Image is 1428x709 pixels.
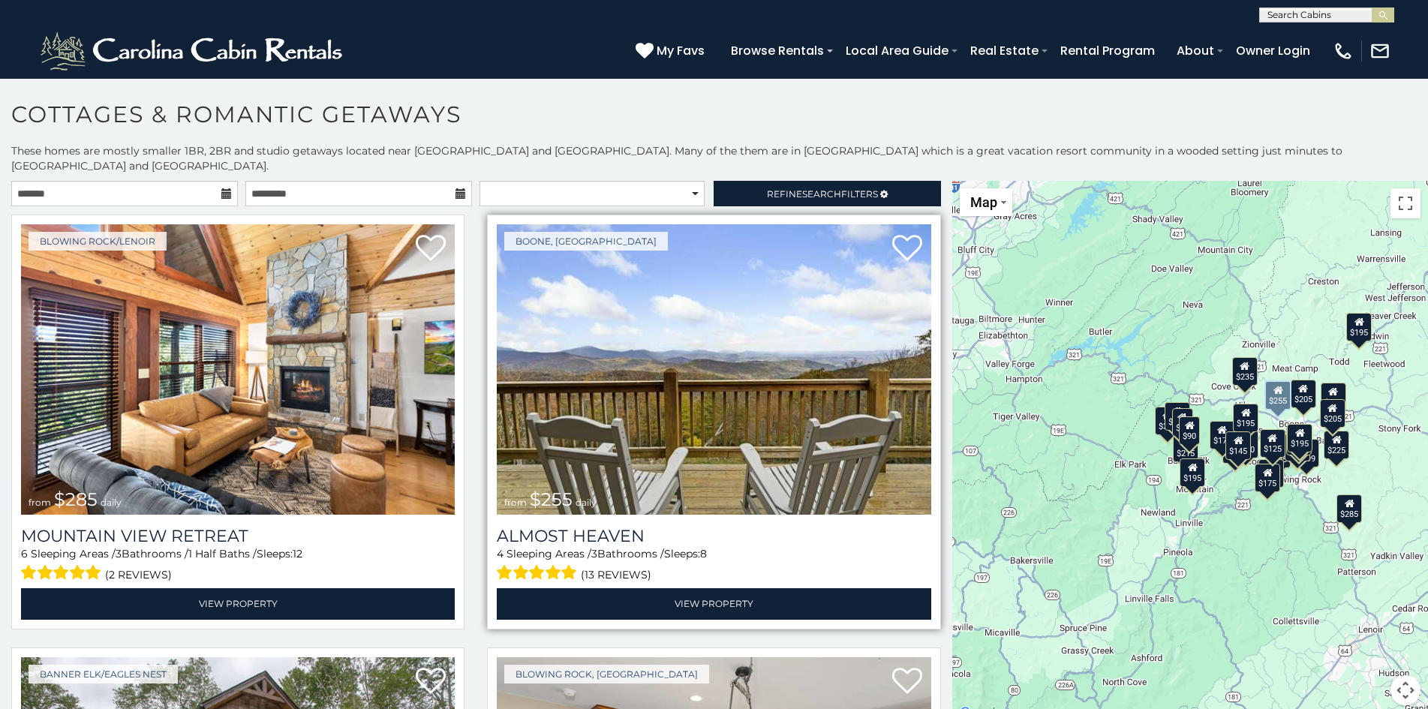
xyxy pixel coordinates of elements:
[576,497,597,508] span: daily
[54,488,98,510] span: $285
[116,547,122,560] span: 3
[21,224,455,515] a: Mountain View Retreat from $285 daily
[1346,312,1372,341] div: $195
[497,224,930,515] a: Almost Heaven from $255 daily
[1285,433,1310,461] div: $290
[723,38,831,64] a: Browse Rentals
[1171,408,1192,437] div: $85
[1233,404,1258,432] div: $195
[29,665,178,683] a: Banner Elk/Eagles Nest
[700,547,707,560] span: 8
[497,526,930,546] a: Almost Heaven
[1255,464,1280,492] div: $175
[1180,458,1205,486] div: $195
[963,38,1046,64] a: Real Estate
[714,181,940,206] a: RefineSearchFilters
[1179,416,1200,444] div: $90
[1053,38,1162,64] a: Rental Program
[1169,38,1222,64] a: About
[1225,431,1251,460] div: $145
[1324,431,1349,459] div: $225
[504,497,527,508] span: from
[497,224,930,515] img: Almost Heaven
[38,29,349,74] img: White-1-2.png
[1333,41,1354,62] img: phone-regular-white.png
[581,565,651,584] span: (13 reviews)
[892,666,922,698] a: Add to favorites
[21,588,455,619] a: View Property
[416,666,446,698] a: Add to favorites
[838,38,956,64] a: Local Area Guide
[1258,458,1284,487] div: $275
[802,188,841,200] span: Search
[1287,423,1312,452] div: $195
[1321,383,1346,411] div: $200
[1231,356,1257,385] div: $235
[1336,494,1362,522] div: $285
[636,41,708,61] a: My Favs
[497,588,930,619] a: View Property
[29,497,51,508] span: from
[21,224,455,515] img: Mountain View Retreat
[1210,421,1235,449] div: $170
[21,526,455,546] a: Mountain View Retreat
[1319,399,1345,428] div: $205
[105,565,172,584] span: (2 reviews)
[892,233,922,265] a: Add to favorites
[1260,428,1285,457] div: $125
[21,546,455,584] div: Sleeping Areas / Bathrooms / Sleeps:
[1264,380,1291,410] div: $255
[657,41,705,60] span: My Favs
[293,547,302,560] span: 12
[1390,675,1420,705] button: Map camera controls
[767,188,878,200] span: Refine Filters
[101,497,122,508] span: daily
[497,546,930,584] div: Sleeping Areas / Bathrooms / Sleeps:
[21,547,28,560] span: 6
[1222,435,1248,464] div: $199
[504,232,668,251] a: Boone, [GEOGRAPHIC_DATA]
[530,488,573,510] span: $255
[29,232,167,251] a: Blowing Rock/Lenoir
[1294,438,1319,467] div: $199
[960,188,1012,216] button: Change map style
[1286,426,1312,455] div: $190
[1369,41,1390,62] img: mail-regular-white.png
[188,547,257,560] span: 1 Half Baths /
[1390,188,1420,218] button: Toggle fullscreen view
[1173,434,1198,462] div: $215
[970,194,997,210] span: Map
[591,547,597,560] span: 3
[497,547,504,560] span: 4
[504,665,709,683] a: Blowing Rock, [GEOGRAPHIC_DATA]
[1291,380,1316,408] div: $205
[1164,402,1189,431] div: $235
[1228,38,1318,64] a: Owner Login
[1154,407,1180,435] div: $315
